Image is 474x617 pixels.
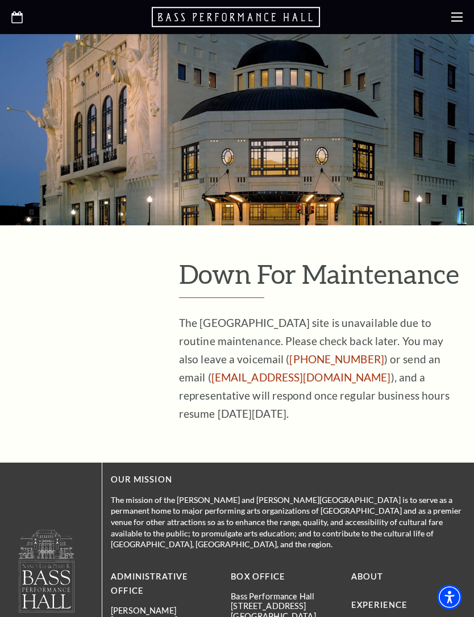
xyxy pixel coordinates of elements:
[111,570,222,598] p: Administrative Office
[152,6,322,28] a: Open this option
[111,494,463,550] p: The mission of the [PERSON_NAME] and [PERSON_NAME][GEOGRAPHIC_DATA] is to serve as a permanent ho...
[111,473,463,487] p: OUR MISSION
[289,352,384,366] a: call 817-212-4280
[351,600,408,610] a: Experience
[231,591,342,601] p: Bass Performance Hall
[179,259,463,298] h1: Down For Maintenance
[351,572,384,581] a: About
[179,314,463,423] p: The [GEOGRAPHIC_DATA] site is unavailable due to routine maintenance. Please check back later. Yo...
[231,570,342,584] p: BOX OFFICE
[231,601,342,611] p: [STREET_ADDRESS]
[11,11,23,23] a: Open this option
[211,371,391,384] a: [EMAIL_ADDRESS][DOMAIN_NAME]
[18,529,76,612] img: owned and operated by Performing Arts Fort Worth, A NOT-FOR-PROFIT 501(C)3 ORGANIZATION
[437,585,462,610] div: Accessibility Menu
